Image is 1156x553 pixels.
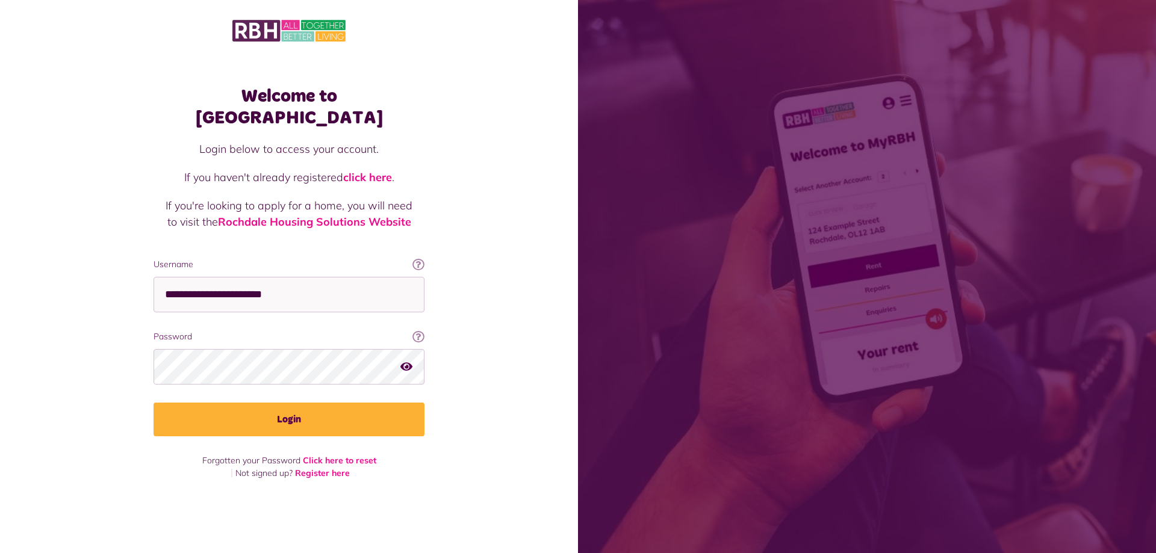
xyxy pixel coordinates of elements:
[166,141,412,157] p: Login below to access your account.
[154,403,424,436] button: Login
[166,169,412,185] p: If you haven't already registered .
[303,455,376,466] a: Click here to reset
[235,468,293,478] span: Not signed up?
[232,18,346,43] img: MyRBH
[154,85,424,129] h1: Welcome to [GEOGRAPHIC_DATA]
[154,330,424,343] label: Password
[295,468,350,478] a: Register here
[154,258,424,271] label: Username
[166,197,412,230] p: If you're looking to apply for a home, you will need to visit the
[343,170,392,184] a: click here
[202,455,300,466] span: Forgotten your Password
[218,215,411,229] a: Rochdale Housing Solutions Website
